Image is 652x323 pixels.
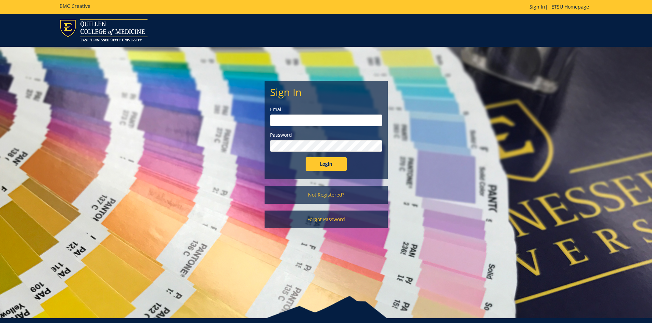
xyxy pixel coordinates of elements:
a: Not Registered? [265,186,388,204]
input: Login [306,157,347,171]
a: ETSU Homepage [548,3,592,10]
label: Email [270,106,382,113]
h5: BMC Creative [60,3,90,9]
a: Forgot Password [265,211,388,228]
img: ETSU logo [60,19,148,41]
h2: Sign In [270,86,382,98]
a: Sign In [529,3,545,10]
p: | [529,3,592,10]
label: Password [270,132,382,138]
